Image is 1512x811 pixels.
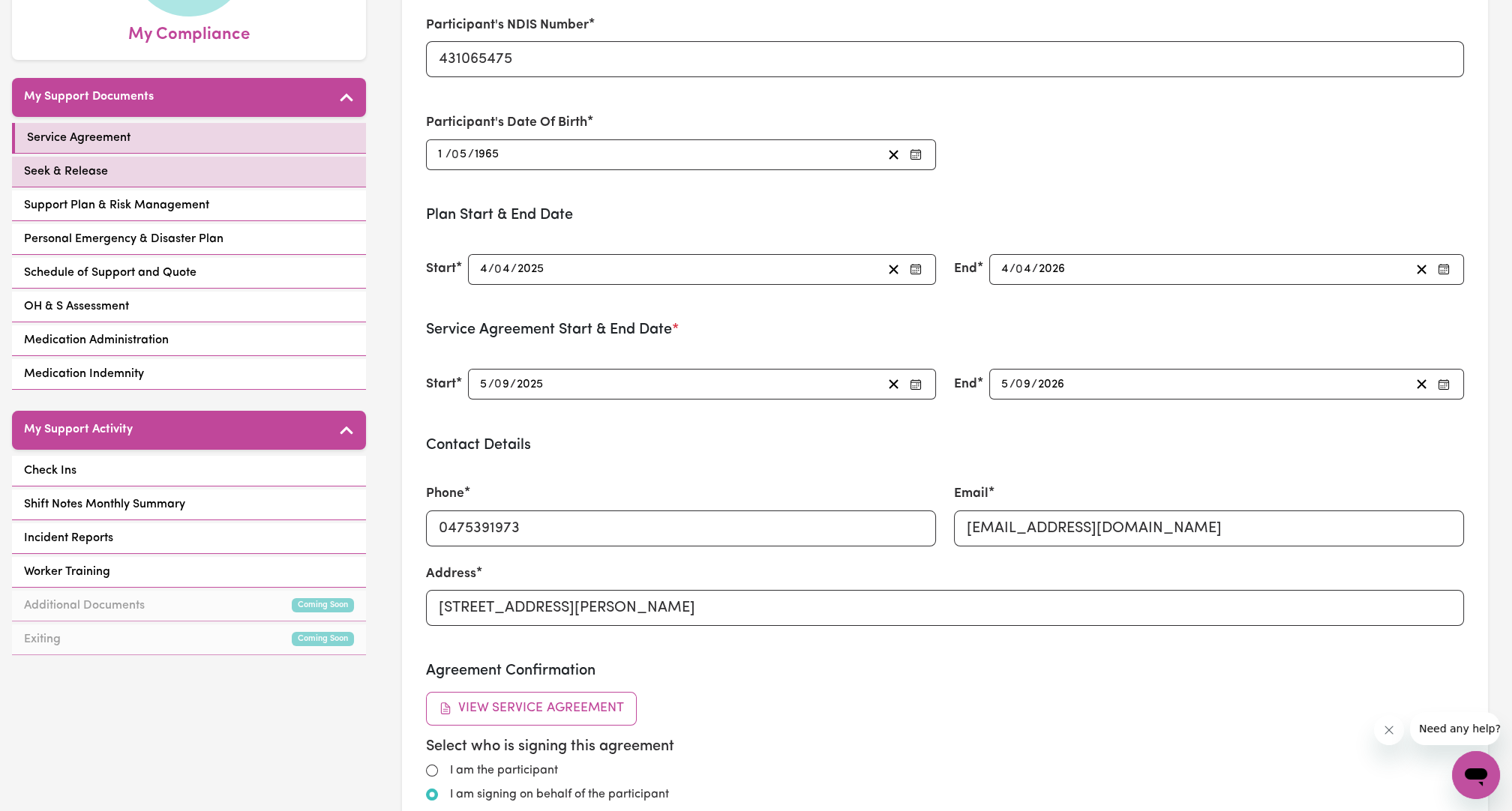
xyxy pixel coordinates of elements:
span: 0 [494,379,502,391]
a: Medication Administration [12,325,366,356]
span: / [1031,378,1037,391]
button: View Service Agreement [426,692,637,725]
span: 0 [494,263,502,275]
iframe: Close message [1374,715,1404,745]
a: Additional DocumentsComing Soon [12,591,366,621]
input: ---- [1037,374,1066,394]
span: Schedule of Support and Quote [24,264,196,282]
span: / [488,378,494,391]
span: Worker Training [24,563,110,581]
a: OH & S Assessment [12,292,366,322]
a: Medication Indemnity [12,359,366,390]
input: -- [1000,374,1009,394]
input: ---- [474,145,500,165]
span: 0 [451,148,459,160]
span: Need any help? [9,10,91,22]
span: Personal Emergency & Disaster Plan [24,230,223,248]
h5: Select who is signing this agreement [426,738,1464,756]
span: Shift Notes Monthly Summary [24,495,185,513]
label: Participant's Date Of Birth [426,113,587,133]
button: My Support Activity [12,411,366,450]
a: Incident Reports [12,523,366,554]
input: ---- [1038,259,1066,280]
a: Seek & Release [12,157,366,187]
h5: My Support Activity [24,423,133,437]
span: Seek & Release [24,163,108,181]
label: Address [426,564,476,584]
span: Medication Indemnity [24,365,144,383]
span: Medication Administration [24,331,169,349]
label: End [954,259,977,279]
span: 0 [1015,263,1023,275]
a: Shift Notes Monthly Summary [12,489,366,520]
a: Worker Training [12,557,366,588]
input: -- [1000,259,1009,280]
small: Coming Soon [292,632,354,646]
span: Check Ins [24,462,76,480]
small: Coming Soon [292,598,354,612]
h3: Agreement Confirmation [426,662,1464,680]
input: ---- [517,259,545,280]
input: -- [437,145,445,165]
label: Email [954,484,988,504]
span: Additional Documents [24,597,145,615]
h3: Contact Details [426,436,1464,454]
iframe: Message from company [1410,712,1500,745]
a: Personal Emergency & Disaster Plan [12,224,366,255]
input: -- [495,374,510,394]
span: / [488,262,494,276]
iframe: Button to launch messaging window [1452,751,1500,799]
span: / [510,378,516,391]
span: / [1032,262,1038,276]
label: End [954,375,977,394]
label: Phone [426,484,464,504]
a: ExitingComing Soon [12,624,366,655]
input: -- [495,259,511,280]
a: Schedule of Support and Quote [12,258,366,289]
a: Service Agreement [12,123,366,154]
a: Check Ins [12,456,366,486]
input: -- [479,259,488,280]
input: -- [1016,374,1031,394]
label: Start [426,259,456,279]
span: / [445,148,451,161]
span: Support Plan & Risk Management [24,196,209,214]
a: Support Plan & Risk Management [12,190,366,221]
input: -- [1016,259,1032,280]
button: My Support Documents [12,78,366,117]
input: -- [452,145,468,165]
span: 0 [1015,379,1023,391]
input: -- [479,374,488,394]
span: / [511,262,517,276]
span: My Compliance [128,16,250,48]
label: I am the participant [450,762,558,780]
span: Exiting [24,630,61,648]
span: / [1009,378,1015,391]
label: Start [426,375,456,394]
span: / [468,148,474,161]
input: ---- [516,374,544,394]
label: I am signing on behalf of the participant [450,786,669,804]
label: Participant's NDIS Number [426,16,589,35]
span: Incident Reports [24,529,113,547]
h3: Service Agreement Start & End Date [426,321,1464,339]
h3: Plan Start & End Date [426,206,1464,224]
span: / [1009,262,1015,276]
h5: My Support Documents [24,90,154,104]
span: Service Agreement [27,129,130,147]
span: OH & S Assessment [24,298,129,316]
